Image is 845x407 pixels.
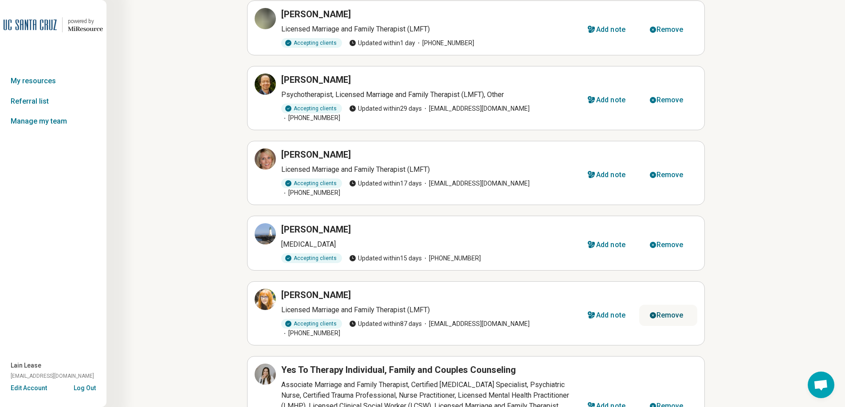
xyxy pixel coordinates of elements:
h3: [PERSON_NAME] [281,74,351,86]
div: Accepting clients [281,104,342,113]
span: Updated within 1 day [349,39,415,48]
span: Lain Lease [11,361,41,370]
span: Updated within 17 days [349,179,422,188]
span: Updated within 87 days [349,319,422,329]
div: Remove [656,171,684,178]
button: Remove [639,89,697,111]
div: Accepting clients [281,253,342,263]
button: Add note [577,19,639,40]
div: Add note [596,241,625,248]
img: University of California at Santa Cruz [4,14,57,35]
h3: Yes To Therapy Individual, Family and Couples Counseling [281,364,516,376]
button: Remove [639,234,697,256]
p: [MEDICAL_DATA] [281,239,578,250]
button: Add note [577,164,639,186]
button: Remove [639,164,697,186]
div: Remove [656,312,684,319]
span: [PHONE_NUMBER] [422,254,481,263]
div: Remove [656,26,684,33]
span: Updated within 15 days [349,254,422,263]
button: Add note [577,234,639,256]
button: Log Out [74,384,96,391]
div: Remove [656,97,684,104]
div: Accepting clients [281,178,342,188]
span: [EMAIL_ADDRESS][DOMAIN_NAME] [422,179,530,188]
button: Edit Account [11,384,47,393]
div: Add note [596,312,625,319]
h3: [PERSON_NAME] [281,289,351,301]
span: [PHONE_NUMBER] [415,39,474,48]
div: Remove [656,241,684,248]
p: Licensed Marriage and Family Therapist (LMFT) [281,24,578,35]
div: Accepting clients [281,319,342,329]
h3: [PERSON_NAME] [281,8,351,20]
span: [PHONE_NUMBER] [281,188,340,198]
div: Open chat [808,372,834,398]
a: University of California at Santa Cruzpowered by [4,14,103,35]
div: Add note [596,26,625,33]
p: Psychotherapist, Licensed Marriage and Family Therapist (LMFT), Other [281,89,578,100]
button: Remove [639,19,697,40]
span: Updated within 29 days [349,104,422,113]
button: Add note [577,305,639,326]
span: [EMAIL_ADDRESS][DOMAIN_NAME] [422,104,530,113]
div: Add note [596,97,625,104]
p: Licensed Marriage and Family Therapist (LMFT) [281,164,578,175]
div: powered by [68,17,103,25]
button: Add note [577,89,639,111]
h3: [PERSON_NAME] [281,223,351,236]
p: Licensed Marriage and Family Therapist (LMFT) [281,305,578,315]
span: [EMAIL_ADDRESS][DOMAIN_NAME] [422,319,530,329]
button: Remove [639,305,697,326]
div: Add note [596,171,625,178]
span: [PHONE_NUMBER] [281,329,340,338]
h3: [PERSON_NAME] [281,148,351,161]
span: [EMAIL_ADDRESS][DOMAIN_NAME] [11,372,94,380]
div: Accepting clients [281,38,342,48]
span: [PHONE_NUMBER] [281,113,340,123]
